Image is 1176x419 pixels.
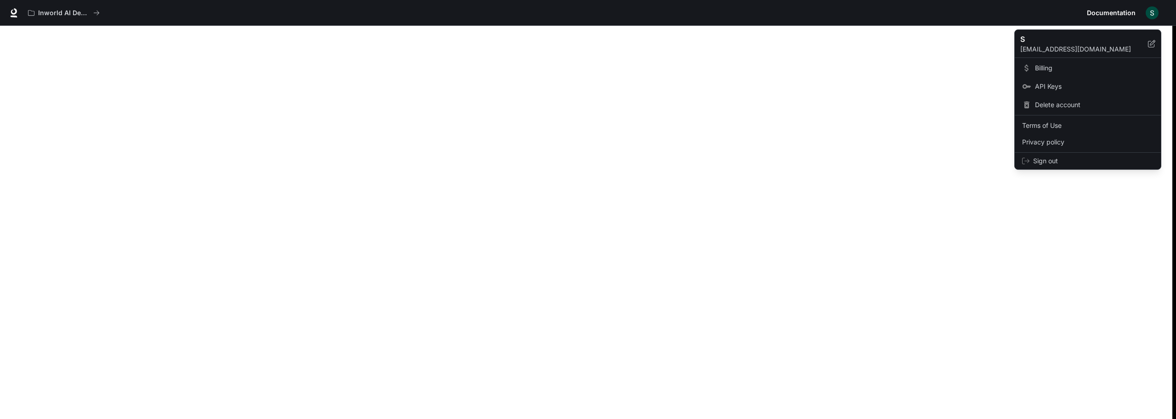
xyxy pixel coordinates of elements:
[1022,121,1153,130] span: Terms of Use
[1022,138,1153,147] span: Privacy policy
[1020,45,1148,54] p: [EMAIL_ADDRESS][DOMAIN_NAME]
[1020,34,1133,45] p: S
[1017,97,1159,113] div: Delete account
[1033,156,1153,166] span: Sign out
[1017,134,1159,150] a: Privacy policy
[1017,78,1159,95] a: API Keys
[1017,60,1159,76] a: Billing
[1015,30,1161,58] div: S[EMAIL_ADDRESS][DOMAIN_NAME]
[1035,82,1153,91] span: API Keys
[1035,100,1153,109] span: Delete account
[1017,117,1159,134] a: Terms of Use
[1015,153,1161,169] div: Sign out
[1035,63,1153,73] span: Billing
